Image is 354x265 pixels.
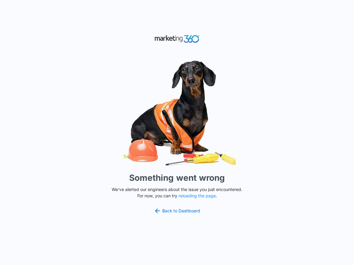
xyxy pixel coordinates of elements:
button: reloading the page [179,193,216,198]
a: Back to Dashboard [154,207,200,214]
p: We've alerted our engineers about the issue you just encountered. For now, you can try . [109,186,245,199]
img: Marketing 360 Logo [154,34,200,44]
img: Sad Dog [87,57,267,169]
h1: Something went wrong [129,171,225,184]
